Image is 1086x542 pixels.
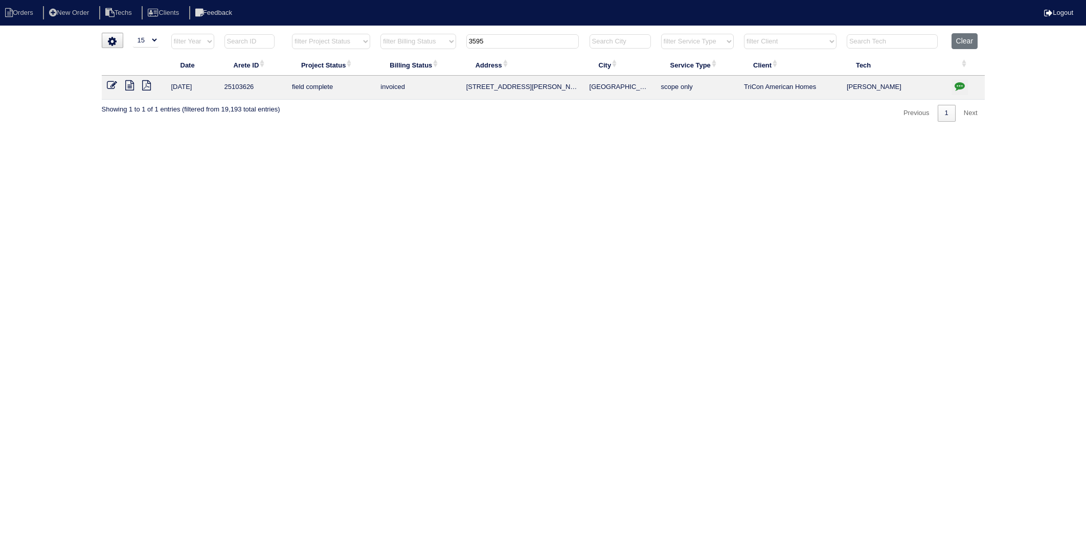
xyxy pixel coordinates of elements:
button: Clear [952,33,978,49]
a: Logout [1044,9,1073,16]
input: Search ID [224,34,275,49]
input: Search City [590,34,651,49]
td: [GEOGRAPHIC_DATA] [584,76,656,100]
th: Service Type: activate to sort column ascending [656,54,739,76]
input: Search Address [466,34,579,49]
td: [STREET_ADDRESS][PERSON_NAME] [461,76,584,100]
td: 25103626 [219,76,287,100]
li: Clients [142,6,187,20]
a: Next [957,105,985,122]
li: Techs [99,6,140,20]
td: invoiced [375,76,461,100]
td: field complete [287,76,375,100]
a: New Order [43,9,97,16]
div: Showing 1 to 1 of 1 entries (filtered from 19,193 total entries) [102,100,280,114]
th: : activate to sort column ascending [946,54,985,76]
li: New Order [43,6,97,20]
th: Project Status: activate to sort column ascending [287,54,375,76]
td: [PERSON_NAME] [842,76,946,100]
a: 1 [938,105,956,122]
th: City: activate to sort column ascending [584,54,656,76]
li: Feedback [189,6,240,20]
td: scope only [656,76,739,100]
a: Clients [142,9,187,16]
a: Previous [896,105,937,122]
th: Date [166,54,219,76]
input: Search Tech [847,34,938,49]
th: Tech [842,54,946,76]
a: Techs [99,9,140,16]
th: Address: activate to sort column ascending [461,54,584,76]
td: TriCon American Homes [739,76,842,100]
td: [DATE] [166,76,219,100]
th: Client: activate to sort column ascending [739,54,842,76]
th: Arete ID: activate to sort column ascending [219,54,287,76]
th: Billing Status: activate to sort column ascending [375,54,461,76]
